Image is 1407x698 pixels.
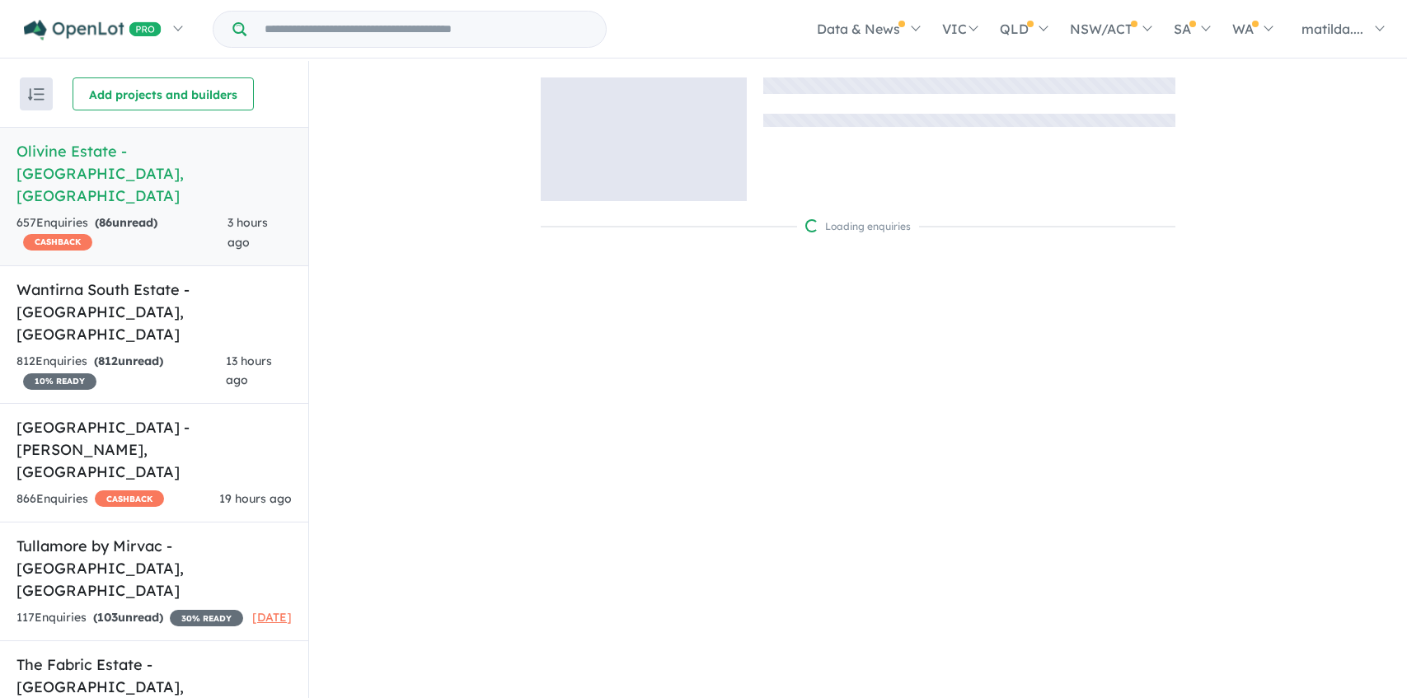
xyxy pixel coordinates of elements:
[23,234,92,251] span: CASHBACK
[252,610,292,625] span: [DATE]
[227,215,268,250] span: 3 hours ago
[16,490,164,509] div: 866 Enquir ies
[73,77,254,110] button: Add projects and builders
[16,279,292,345] h5: Wantirna South Estate - [GEOGRAPHIC_DATA] , [GEOGRAPHIC_DATA]
[28,88,45,101] img: sort.svg
[170,610,243,626] span: 30 % READY
[95,490,164,507] span: CASHBACK
[95,215,157,230] strong: ( unread)
[16,213,227,253] div: 657 Enquir ies
[98,354,118,368] span: 812
[16,535,292,602] h5: Tullamore by Mirvac - [GEOGRAPHIC_DATA] , [GEOGRAPHIC_DATA]
[1301,21,1363,37] span: matilda....
[97,610,118,625] span: 103
[99,215,112,230] span: 86
[16,140,292,207] h5: Olivine Estate - [GEOGRAPHIC_DATA] , [GEOGRAPHIC_DATA]
[16,608,243,628] div: 117 Enquir ies
[250,12,603,47] input: Try estate name, suburb, builder or developer
[226,354,272,388] span: 13 hours ago
[94,354,163,368] strong: ( unread)
[16,416,292,483] h5: [GEOGRAPHIC_DATA] - [PERSON_NAME] , [GEOGRAPHIC_DATA]
[24,20,162,40] img: Openlot PRO Logo White
[805,218,911,235] div: Loading enquiries
[219,491,292,506] span: 19 hours ago
[23,373,96,390] span: 10 % READY
[93,610,163,625] strong: ( unread)
[16,352,226,391] div: 812 Enquir ies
